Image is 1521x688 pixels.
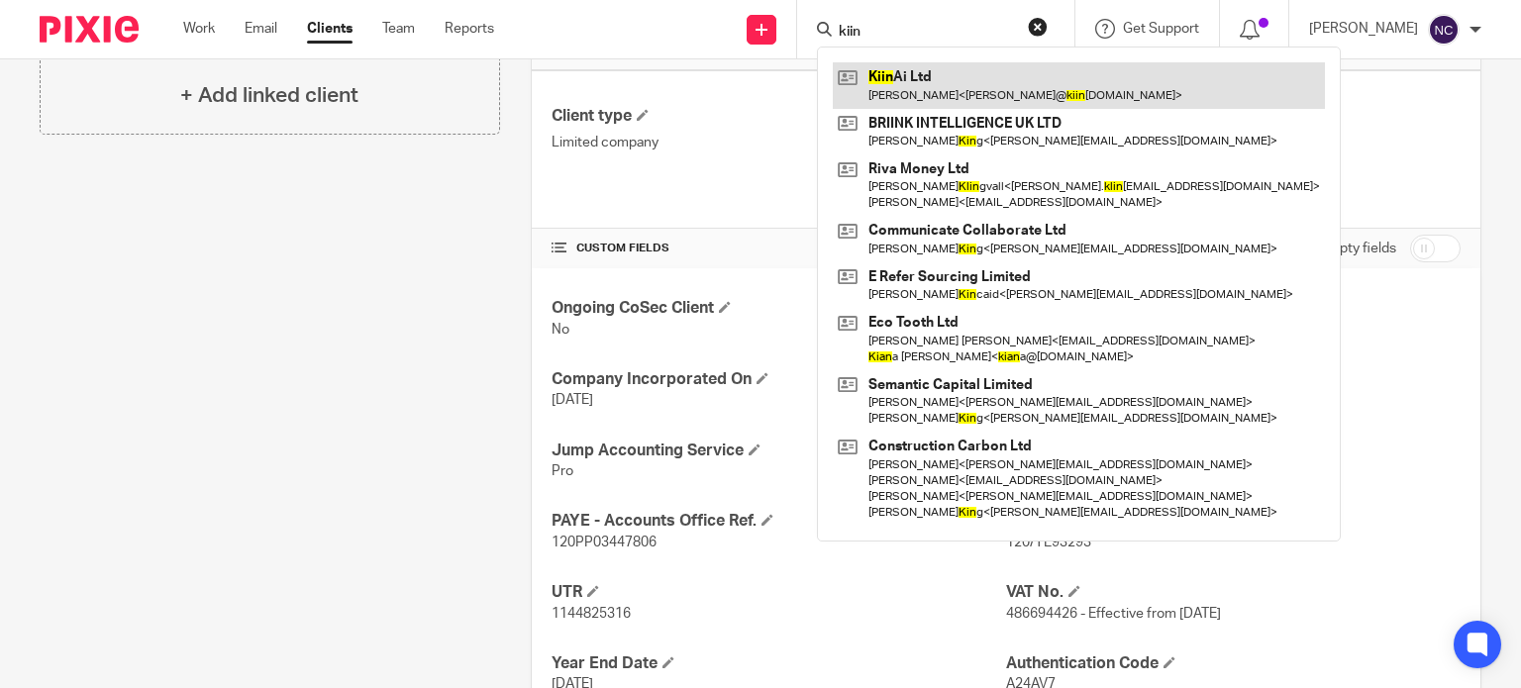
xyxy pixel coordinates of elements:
[552,511,1006,532] h4: PAYE - Accounts Office Ref.
[552,133,1006,152] p: Limited company
[552,653,1006,674] h4: Year End Date
[837,24,1015,42] input: Search
[1428,14,1460,46] img: svg%3E
[1309,19,1418,39] p: [PERSON_NAME]
[1006,536,1091,549] span: 120/YE93293
[1006,653,1461,674] h4: Authentication Code
[552,106,1006,127] h4: Client type
[552,536,657,549] span: 120PP03447806
[1123,22,1199,36] span: Get Support
[552,464,573,478] span: Pro
[445,19,494,39] a: Reports
[552,582,1006,603] h4: UTR
[245,19,277,39] a: Email
[552,298,1006,319] h4: Ongoing CoSec Client
[183,19,215,39] a: Work
[1006,582,1461,603] h4: VAT No.
[180,80,358,111] h4: + Add linked client
[382,19,415,39] a: Team
[552,393,593,407] span: [DATE]
[552,607,631,621] span: 1144825316
[1006,607,1221,621] span: 486694426 - Effective from [DATE]
[307,19,353,39] a: Clients
[552,323,569,337] span: No
[1028,17,1048,37] button: Clear
[552,441,1006,461] h4: Jump Accounting Service
[40,16,139,43] img: Pixie
[552,241,1006,256] h4: CUSTOM FIELDS
[552,369,1006,390] h4: Company Incorporated On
